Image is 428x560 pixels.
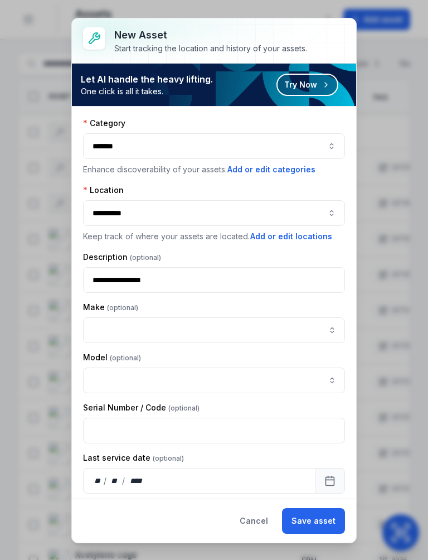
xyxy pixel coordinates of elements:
p: Keep track of where your assets are located. [83,230,345,243]
button: Save asset [282,508,345,534]
span: One click is all it takes. [81,86,213,97]
div: year, [126,475,147,486]
button: Add or edit locations [250,230,333,243]
div: Start tracking the location and history of your assets. [114,43,307,54]
div: day, [93,475,104,486]
label: Location [83,185,124,196]
label: Description [83,252,161,263]
input: asset-add:cf[1c641ac5-b4f5-4d2f-8437-8310174a4cbc]-label [83,368,345,393]
button: Calendar [315,468,345,494]
label: Category [83,118,125,129]
button: Cancel [230,508,278,534]
label: Last service date [83,452,184,464]
input: asset-add:cf[e16105a2-3d70-4395-a768-d2c1018603bd]-label [83,317,345,343]
div: month, [108,475,123,486]
strong: Let AI handle the heavy lifting. [81,73,213,86]
button: Try Now [276,74,338,96]
label: Make [83,302,138,313]
button: Add or edit categories [227,163,316,176]
label: Model [83,352,141,363]
h3: New asset [114,27,307,43]
div: / [104,475,108,486]
label: Serial Number / Code [83,402,200,413]
div: / [122,475,126,486]
p: Enhance discoverability of your assets. [83,163,345,176]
